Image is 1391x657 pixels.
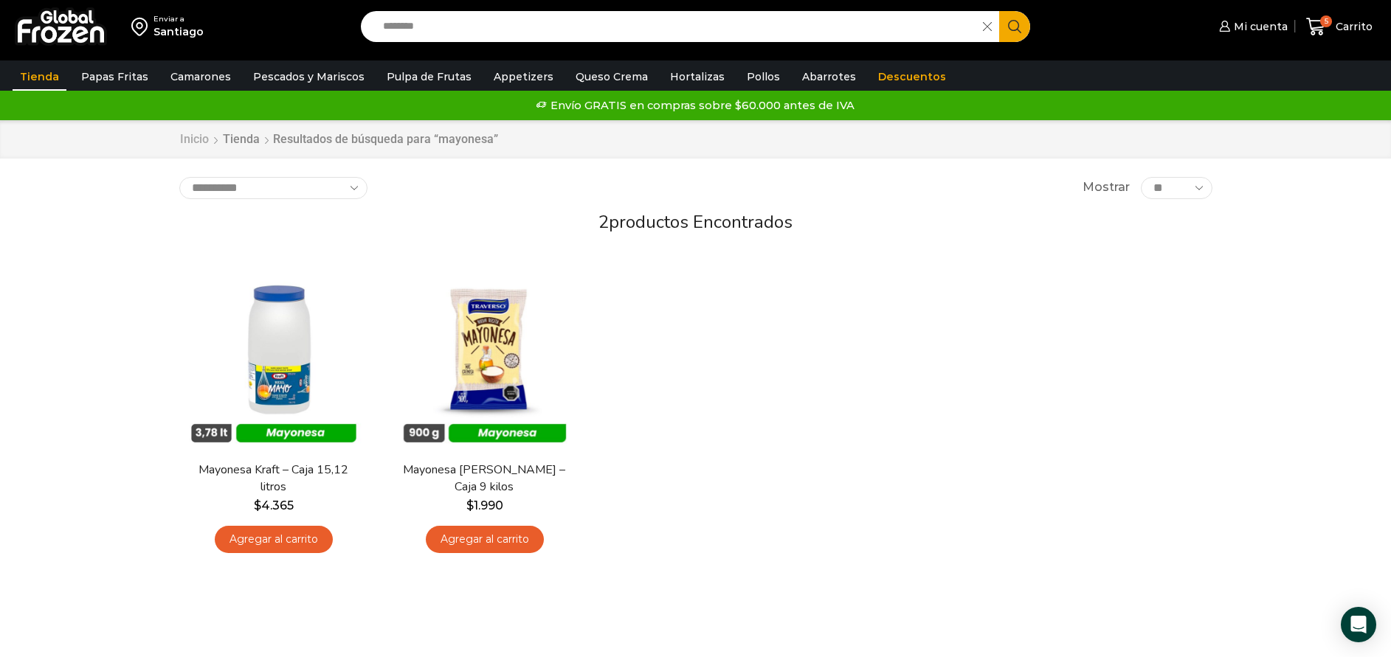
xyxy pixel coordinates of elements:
div: Enviar a [153,14,204,24]
a: Mayonesa [PERSON_NAME] – Caja 9 kilos [399,462,569,496]
div: Open Intercom Messenger [1341,607,1376,642]
select: Pedido de la tienda [179,177,367,199]
span: 2 [598,210,609,234]
span: Carrito [1332,19,1373,34]
span: $ [254,498,261,512]
a: Descuentos [871,63,953,91]
h1: Resultados de búsqueda para “mayonesa” [273,132,498,146]
span: $ [466,498,474,512]
a: Abarrotes [795,63,863,91]
span: Mostrar [1083,179,1130,196]
span: Mi cuenta [1230,19,1288,34]
span: productos encontrados [609,210,793,234]
a: Tienda [13,63,66,91]
a: Camarones [163,63,238,91]
bdi: 1.990 [466,498,503,512]
bdi: 4.365 [254,498,294,512]
a: Agregar al carrito: “Mayonesa Kraft - Caja 15,12 litros” [215,526,333,553]
a: 5 Carrito [1302,10,1376,44]
a: Tienda [222,131,260,148]
a: Pescados y Mariscos [246,63,372,91]
button: Search button [999,11,1030,42]
img: address-field-icon.svg [131,14,153,39]
a: Queso Crema [568,63,655,91]
a: Papas Fritas [74,63,156,91]
a: Hortalizas [663,63,732,91]
a: Appetizers [486,63,561,91]
div: Santiago [153,24,204,39]
a: Pulpa de Frutas [379,63,479,91]
a: Mayonesa Kraft – Caja 15,12 litros [188,462,358,496]
a: Agregar al carrito: “Mayonesa Traverso - Caja 9 kilos” [426,526,544,553]
span: 5 [1320,15,1332,27]
nav: Breadcrumb [179,131,498,148]
a: Inicio [179,131,210,148]
a: Mi cuenta [1215,12,1288,41]
a: Pollos [739,63,787,91]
